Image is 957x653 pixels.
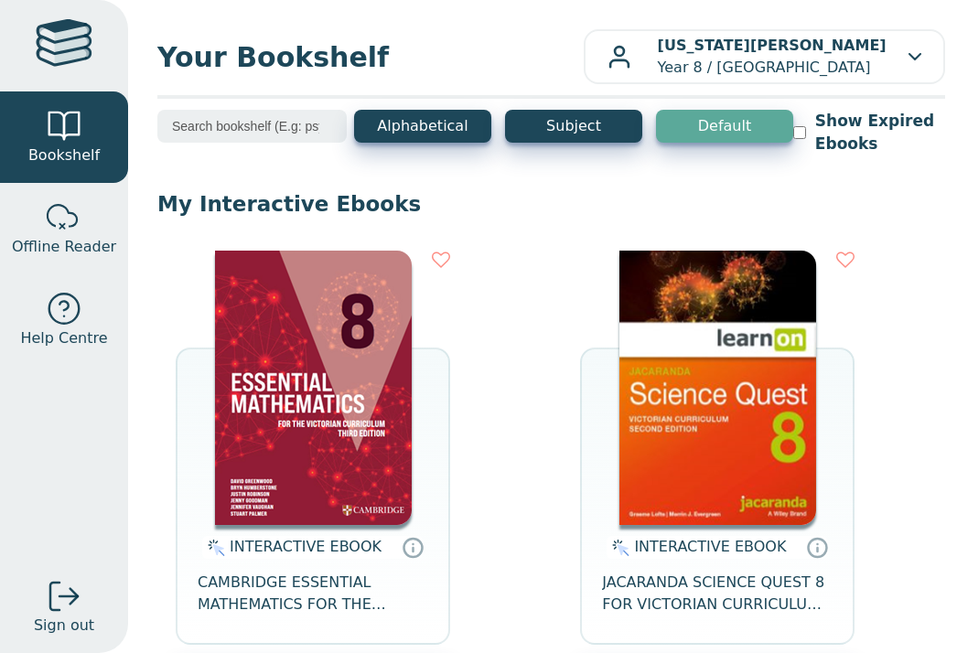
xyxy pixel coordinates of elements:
button: [US_STATE][PERSON_NAME]Year 8 / [GEOGRAPHIC_DATA] [584,29,945,84]
span: INTERACTIVE EBOOK [230,538,382,555]
img: fffb2005-5288-ea11-a992-0272d098c78b.png [619,251,816,525]
span: Sign out [34,615,94,637]
p: Year 8 / [GEOGRAPHIC_DATA] [658,35,887,79]
img: interactive.svg [607,537,629,559]
img: interactive.svg [202,537,225,559]
button: Subject [505,110,642,143]
span: Help Centre [20,327,107,349]
button: Default [656,110,793,143]
b: [US_STATE][PERSON_NAME] [658,37,887,54]
a: Interactive eBooks are accessed online via the publisher’s portal. They contain interactive resou... [806,536,828,558]
input: Search bookshelf (E.g: psychology) [157,110,347,143]
img: bedfc1f2-ad15-45fb-9889-51f3863b3b8f.png [215,251,412,525]
span: INTERACTIVE EBOOK [634,538,786,555]
button: Alphabetical [354,110,491,143]
span: Offline Reader [12,236,116,258]
label: Show Expired Ebooks [815,110,945,155]
p: My Interactive Ebooks [157,190,945,218]
span: CAMBRIDGE ESSENTIAL MATHEMATICS FOR THE VICTORIAN CURRICULUM YEAR 8 EBOOK 3E [198,572,428,616]
span: Bookshelf [28,145,100,166]
a: Interactive eBooks are accessed online via the publisher’s portal. They contain interactive resou... [402,536,424,558]
span: Your Bookshelf [157,37,584,78]
span: JACARANDA SCIENCE QUEST 8 FOR VICTORIAN CURRICULUM LEARNON 2E EBOOK [602,572,833,616]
